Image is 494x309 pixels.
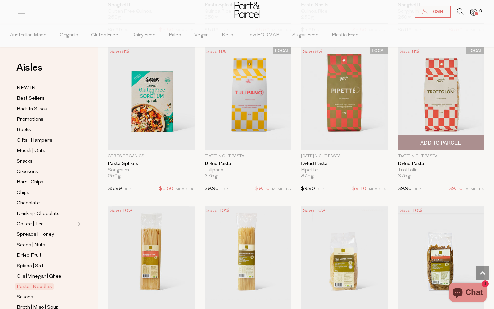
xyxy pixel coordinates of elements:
[205,206,291,309] img: Spaghetti
[17,220,44,228] span: Coffee | Tea
[17,147,76,155] a: Muesli | Oats
[108,206,135,215] div: Save 10%
[108,186,122,191] span: $5.99
[205,47,228,56] div: Save 8%
[17,283,76,291] a: Pasta | Noodles
[301,47,388,150] img: Dried Pasta
[17,95,45,103] span: Best Sellers
[17,105,47,113] span: Back In Stock
[17,231,54,239] span: Spreads | Honey
[301,167,388,173] div: Pipette
[17,241,45,249] span: Seeds | Nuts
[17,231,76,239] a: Spreads | Honey
[17,178,76,186] a: Bars | Chips
[301,206,328,215] div: Save 10%
[124,187,131,191] small: RRP
[352,185,366,193] span: $9.10
[17,94,76,103] a: Best Sellers
[17,137,52,145] span: Gifts | Hampers
[108,153,195,159] p: Ceres Organics
[301,206,388,309] img: Penne
[449,185,463,193] span: $9.10
[17,220,76,228] a: Coffee | Tea
[17,252,41,260] span: Dried Fruit
[292,24,319,47] span: Sugar Free
[420,140,461,146] span: Add To Parcel
[176,187,195,191] small: MEMBERS
[255,185,270,193] span: $9.10
[60,24,78,47] span: Organic
[466,47,484,54] span: LOCAL
[246,24,279,47] span: Low FODMAP
[159,185,173,193] span: $5.50
[17,262,44,270] span: Spices | Salt
[398,47,485,150] img: Dried Pasta
[398,206,424,215] div: Save 10%
[91,24,118,47] span: Gluten Free
[17,179,43,186] span: Bars | Chips
[205,173,218,179] span: 375g
[17,168,76,176] a: Crackers
[17,199,76,207] a: Chocolate
[317,187,324,191] small: RRP
[398,135,485,150] button: Add To Parcel
[17,251,76,260] a: Dried Fruit
[16,60,42,75] span: Aisles
[370,47,388,54] span: LOCAL
[301,153,388,159] p: [DATE] Night Pasta
[17,241,76,249] a: Seeds | Nuts
[17,105,76,113] a: Back In Stock
[273,47,291,54] span: LOCAL
[332,24,359,47] span: Plastic Free
[205,167,291,173] div: Tulipano
[220,187,228,191] small: RRP
[301,186,315,191] span: $9.90
[301,161,388,167] a: Dried Pasta
[478,9,484,14] span: 0
[398,167,485,173] div: Trottolini
[429,9,443,15] span: Login
[17,293,33,301] span: Sauces
[415,6,451,18] a: Login
[17,273,61,281] span: Oils | Vinegar | Ghee
[205,153,291,159] p: [DATE] Night Pasta
[108,161,195,167] a: Pasta Spirals
[17,189,29,197] span: Chips
[17,293,76,301] a: Sauces
[398,47,421,56] div: Save 8%
[169,24,181,47] span: Paleo
[272,187,291,191] small: MEMBERS
[17,116,43,124] span: Promotions
[17,126,76,134] a: Books
[369,187,388,191] small: MEMBERS
[10,24,47,47] span: Australian Made
[398,153,485,159] p: [DATE] Night Pasta
[16,63,42,79] a: Aisles
[398,161,485,167] a: Dried Pasta
[108,47,131,56] div: Save 8%
[17,84,76,92] a: NEW IN
[205,47,291,150] img: Dried Pasta
[108,206,195,309] img: Spaghetti
[17,272,76,281] a: Oils | Vinegar | Ghee
[194,24,209,47] span: Vegan
[17,136,76,145] a: Gifts | Hampers
[222,24,233,47] span: Keto
[17,126,31,134] span: Books
[413,187,421,191] small: RRP
[17,262,76,270] a: Spices | Salt
[398,186,412,191] span: $9.90
[205,161,291,167] a: Dried Pasta
[17,147,45,155] span: Muesli | Oats
[17,210,60,218] span: Drinking Chocolate
[398,173,411,179] span: 375g
[108,47,195,150] img: Pasta Spirals
[301,47,324,56] div: Save 8%
[234,2,260,18] img: Part&Parcel
[465,187,484,191] small: MEMBERS
[17,157,76,165] a: Snacks
[470,9,477,16] a: 0
[108,173,121,179] span: 250g
[17,168,38,176] span: Crackers
[301,173,314,179] span: 375g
